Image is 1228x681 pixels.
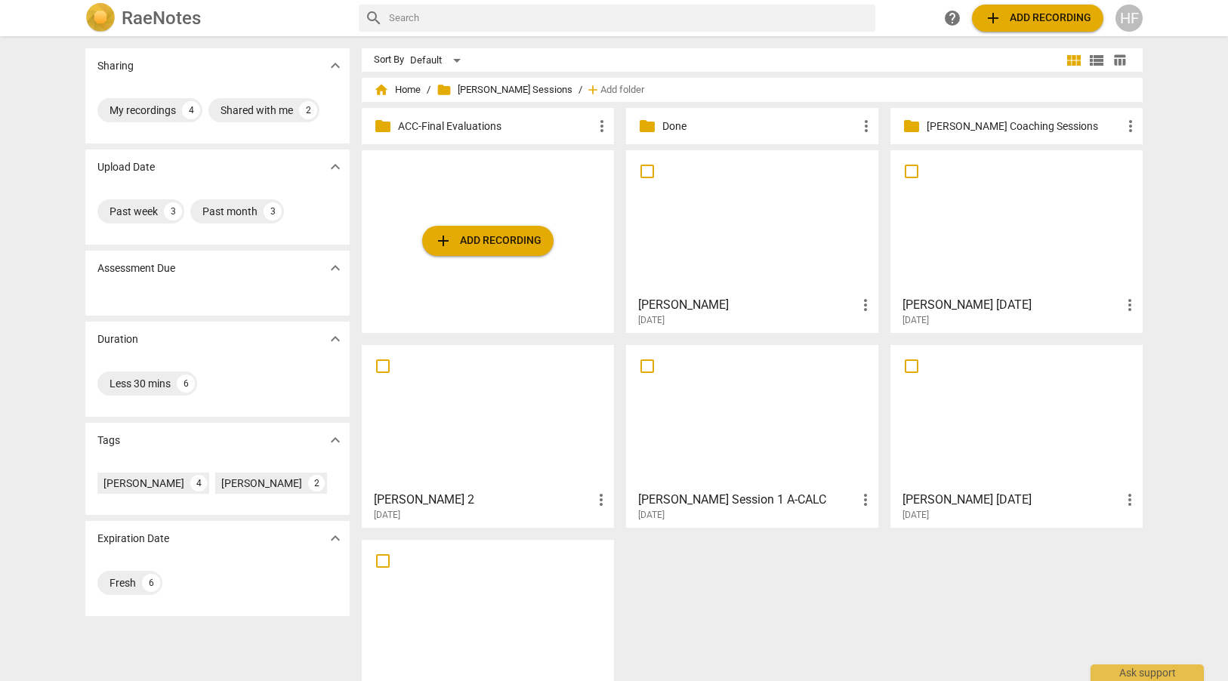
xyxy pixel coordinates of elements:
[202,204,258,219] div: Past month
[427,85,430,96] span: /
[221,476,302,491] div: [PERSON_NAME]
[299,101,317,119] div: 2
[398,119,593,134] p: ACC-Final Evaluations
[1121,491,1139,509] span: more_vert
[324,156,347,178] button: Show more
[374,117,392,135] span: folder
[326,158,344,176] span: expand_more
[984,9,1002,27] span: add
[97,433,120,448] p: Tags
[103,476,184,491] div: [PERSON_NAME]
[324,527,347,550] button: Show more
[896,350,1137,521] a: [PERSON_NAME] [DATE][DATE]
[365,9,383,27] span: search
[110,204,158,219] div: Past week
[177,374,195,393] div: 6
[264,202,282,220] div: 3
[856,296,875,314] span: more_vert
[374,491,592,509] h3: Raquel - Mentoring 2
[902,491,1121,509] h3: Aliza Mentoring Aug 28
[437,82,452,97] span: folder
[902,117,921,135] span: folder
[97,58,134,74] p: Sharing
[308,475,325,491] div: 2
[85,3,116,33] img: Logo
[410,48,466,72] div: Default
[1091,664,1204,681] div: Ask support
[97,531,169,547] p: Expiration Date
[110,103,176,118] div: My recordings
[638,296,856,314] h3: Andrea P
[1063,49,1085,72] button: Tile view
[190,475,207,491] div: 4
[110,575,136,590] div: Fresh
[324,328,347,350] button: Show more
[857,117,875,135] span: more_vert
[110,376,171,391] div: Less 30 mins
[638,314,665,327] span: [DATE]
[943,9,961,27] span: help
[1108,49,1131,72] button: Table view
[638,491,856,509] h3: Jennifer Mentor Session 1 A-CALC
[939,5,966,32] a: Help
[97,260,175,276] p: Assessment Due
[631,156,873,326] a: [PERSON_NAME][DATE]
[85,3,347,33] a: LogoRaeNotes
[902,314,929,327] span: [DATE]
[437,82,572,97] span: [PERSON_NAME] Sessions
[662,119,857,134] p: Done
[97,331,138,347] p: Duration
[927,119,1122,134] p: Heidi Coaching Sessions
[984,9,1091,27] span: Add recording
[324,54,347,77] button: Show more
[1088,51,1106,69] span: view_list
[324,257,347,279] button: Show more
[326,529,344,547] span: expand_more
[422,226,554,256] button: Upload
[1115,5,1143,32] button: HF
[326,330,344,348] span: expand_more
[972,5,1103,32] button: Upload
[182,101,200,119] div: 4
[1122,117,1140,135] span: more_vert
[324,429,347,451] button: Show more
[896,156,1137,326] a: [PERSON_NAME] [DATE][DATE]
[593,117,611,135] span: more_vert
[434,232,541,250] span: Add recording
[122,8,201,29] h2: RaeNotes
[374,509,400,522] span: [DATE]
[1065,51,1083,69] span: view_module
[374,54,404,66] div: Sort By
[600,85,644,96] span: Add folder
[326,57,344,75] span: expand_more
[579,85,582,96] span: /
[374,82,389,97] span: home
[631,350,873,521] a: [PERSON_NAME] Session 1 A-CALC[DATE]
[389,6,869,30] input: Search
[638,509,665,522] span: [DATE]
[326,431,344,449] span: expand_more
[164,202,182,220] div: 3
[142,574,160,592] div: 6
[638,117,656,135] span: folder
[585,82,600,97] span: add
[1121,296,1139,314] span: more_vert
[434,232,452,250] span: add
[1085,49,1108,72] button: List view
[367,350,609,521] a: [PERSON_NAME] 2[DATE]
[902,509,929,522] span: [DATE]
[97,159,155,175] p: Upload Date
[902,296,1121,314] h3: Alex B Aug 27
[221,103,293,118] div: Shared with me
[856,491,875,509] span: more_vert
[374,82,421,97] span: Home
[326,259,344,277] span: expand_more
[1112,53,1127,67] span: table_chart
[592,491,610,509] span: more_vert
